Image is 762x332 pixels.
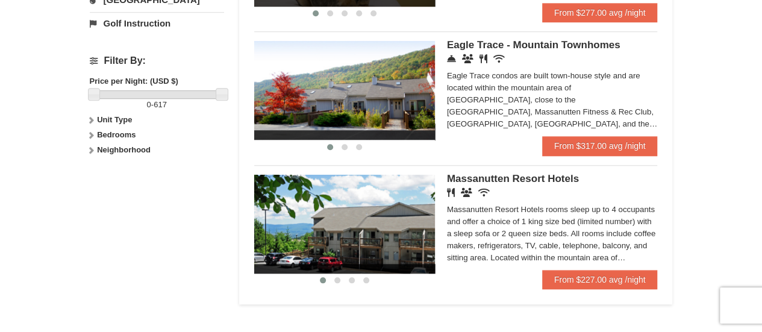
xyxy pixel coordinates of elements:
i: Banquet Facilities [461,188,472,197]
span: 0 [147,100,151,109]
span: Massanutten Resort Hotels [447,173,579,184]
a: From $317.00 avg /night [542,136,658,155]
div: Massanutten Resort Hotels rooms sleep up to 4 occupants and offer a choice of 1 king size bed (li... [447,204,658,264]
a: From $277.00 avg /night [542,3,658,22]
span: Eagle Trace - Mountain Townhomes [447,39,620,51]
h4: Filter By: [90,55,224,66]
i: Restaurant [479,54,487,63]
a: From $227.00 avg /night [542,270,658,289]
i: Conference Facilities [462,54,473,63]
i: Restaurant [447,188,455,197]
strong: Bedrooms [97,130,136,139]
strong: Neighborhood [97,145,151,154]
strong: Unit Type [97,115,132,124]
a: Golf Instruction [90,12,224,34]
label: - [90,99,224,111]
i: Wireless Internet (free) [478,188,490,197]
i: Concierge Desk [447,54,456,63]
div: Eagle Trace condos are built town-house style and are located within the mountain area of [GEOGRA... [447,70,658,130]
i: Wireless Internet (free) [493,54,505,63]
strong: Price per Night: (USD $) [90,77,178,86]
span: 617 [154,100,167,109]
